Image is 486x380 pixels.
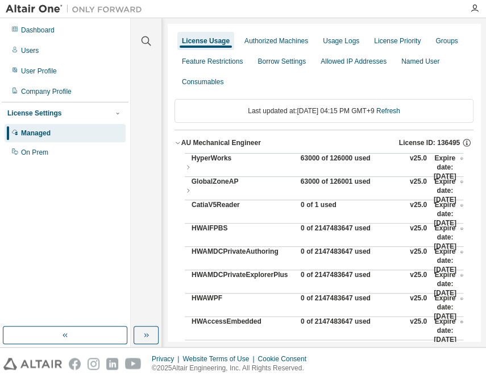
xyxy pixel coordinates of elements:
button: HWAccessEmbedded0 of 2147483647 usedv25.0Expire date:[DATE] [192,317,463,344]
div: Expire date: [DATE] [434,154,463,181]
div: HWAWPF [192,294,294,321]
div: Users [21,46,39,55]
div: User Profile [21,67,57,76]
div: v25.0 [410,154,427,181]
img: Altair One [6,3,148,15]
button: HyperWorks63000 of 126000 usedv25.0Expire date:[DATE] [185,154,463,181]
button: HWActivate0 of 2147483647 usedv25.0Expire date:[DATE] [192,340,463,367]
button: HWAMDCPrivateAuthoring0 of 2147483647 usedv25.0Expire date:[DATE] [192,247,463,274]
div: 0 of 2147483647 used [301,247,403,274]
div: HWActivate [192,340,294,367]
p: © 2025 Altair Engineering, Inc. All Rights Reserved. [152,364,313,373]
div: Allowed IP Addresses [321,57,387,66]
div: v25.0 [410,224,427,251]
div: v25.0 [410,247,427,274]
div: Named User [401,57,439,66]
div: License Settings [7,109,61,118]
button: HWAMDCPrivateExplorerPlus0 of 2147483647 usedv25.0Expire date:[DATE] [192,270,463,298]
div: License Priority [374,36,421,46]
div: Dashboard [21,26,55,35]
button: AU Mechanical EngineerLicense ID: 136495 [175,130,473,155]
div: Expire date: [DATE] [434,224,463,251]
div: Feature Restrictions [182,57,243,66]
div: HyperWorks [192,154,294,181]
div: Expire date: [DATE] [434,294,463,321]
div: Expire date: [DATE] [434,317,463,344]
button: CatiaV5Reader0 of 1 usedv25.0Expire date:[DATE] [192,200,463,228]
img: youtube.svg [125,358,142,370]
img: linkedin.svg [106,358,118,370]
div: Managed [21,129,51,138]
div: 63000 of 126000 used [301,154,403,181]
div: Borrow Settings [257,57,306,66]
div: 0 of 1 used [301,200,403,228]
div: On Prem [21,148,48,157]
button: HWAWPF0 of 2147483647 usedv25.0Expire date:[DATE] [192,294,463,321]
div: Authorized Machines [244,36,308,46]
div: Privacy [152,354,182,364]
div: Last updated at: [DATE] 04:15 PM GMT+9 [175,99,473,123]
div: 0 of 2147483647 used [301,224,403,251]
div: Expire date: [DATE] [434,177,463,204]
img: facebook.svg [69,358,81,370]
div: Expire date: [DATE] [434,200,463,228]
div: Cookie Consent [257,354,313,364]
div: 0 of 2147483647 used [301,340,403,367]
div: Expire date: [DATE] [434,340,463,367]
div: HWAIFPBS [192,224,294,251]
div: v25.0 [410,294,427,321]
div: 0 of 2147483647 used [301,294,403,321]
div: Expire date: [DATE] [434,270,463,298]
div: GlobalZoneAP [192,177,294,204]
div: Consumables [182,77,223,86]
div: Company Profile [21,87,72,96]
div: v25.0 [410,200,427,228]
button: GlobalZoneAP63000 of 126001 usedv25.0Expire date:[DATE] [185,177,463,204]
div: HWAccessEmbedded [192,317,294,344]
div: License Usage [182,36,230,46]
img: instagram.svg [88,358,99,370]
div: AU Mechanical Engineer [181,138,261,147]
div: HWAMDCPrivateAuthoring [192,247,294,274]
div: Expire date: [DATE] [434,247,463,274]
div: v25.0 [410,317,427,344]
a: Refresh [376,107,400,115]
div: 63000 of 126001 used [301,177,403,204]
div: CatiaV5Reader [192,200,294,228]
div: Website Terms of Use [182,354,257,364]
span: License ID: 136495 [399,138,460,147]
div: v25.0 [410,270,427,298]
div: v25.0 [410,340,427,367]
div: HWAMDCPrivateExplorerPlus [192,270,294,298]
button: HWAIFPBS0 of 2147483647 usedv25.0Expire date:[DATE] [192,224,463,251]
img: altair_logo.svg [3,358,62,370]
div: 0 of 2147483647 used [301,270,403,298]
div: Usage Logs [323,36,359,46]
div: Groups [435,36,458,46]
div: v25.0 [410,177,427,204]
div: 0 of 2147483647 used [301,317,403,344]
